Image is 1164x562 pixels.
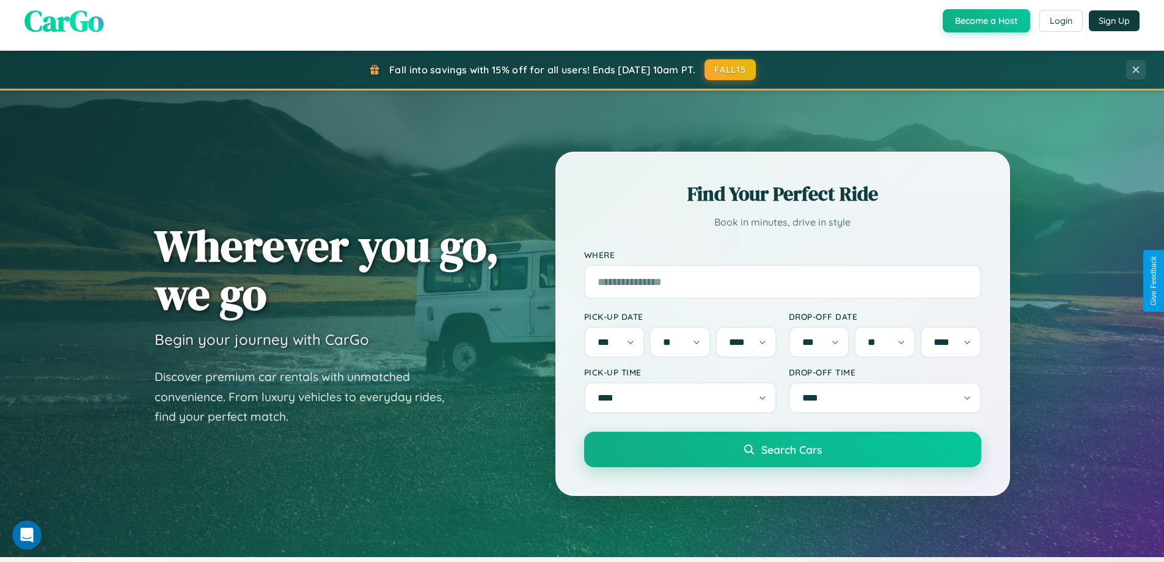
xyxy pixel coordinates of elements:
p: Discover premium car rentals with unmatched convenience. From luxury vehicles to everyday rides, ... [155,367,460,427]
span: CarGo [24,1,104,41]
iframe: Intercom live chat [12,520,42,550]
label: Drop-off Time [789,367,981,377]
label: Pick-up Date [584,311,777,322]
label: Where [584,250,981,260]
h1: Wherever you go, we go [155,221,499,318]
button: Become a Host [943,9,1030,32]
p: Book in minutes, drive in style [584,213,981,231]
button: Login [1039,10,1083,32]
span: Search Cars [761,443,822,456]
h3: Begin your journey with CarGo [155,330,369,349]
button: Sign Up [1089,10,1140,31]
label: Drop-off Date [789,311,981,322]
label: Pick-up Time [584,367,777,377]
h2: Find Your Perfect Ride [584,180,981,207]
button: FALL15 [705,59,756,80]
button: Search Cars [584,432,981,467]
div: Give Feedback [1149,256,1158,306]
span: Fall into savings with 15% off for all users! Ends [DATE] 10am PT. [389,64,695,76]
